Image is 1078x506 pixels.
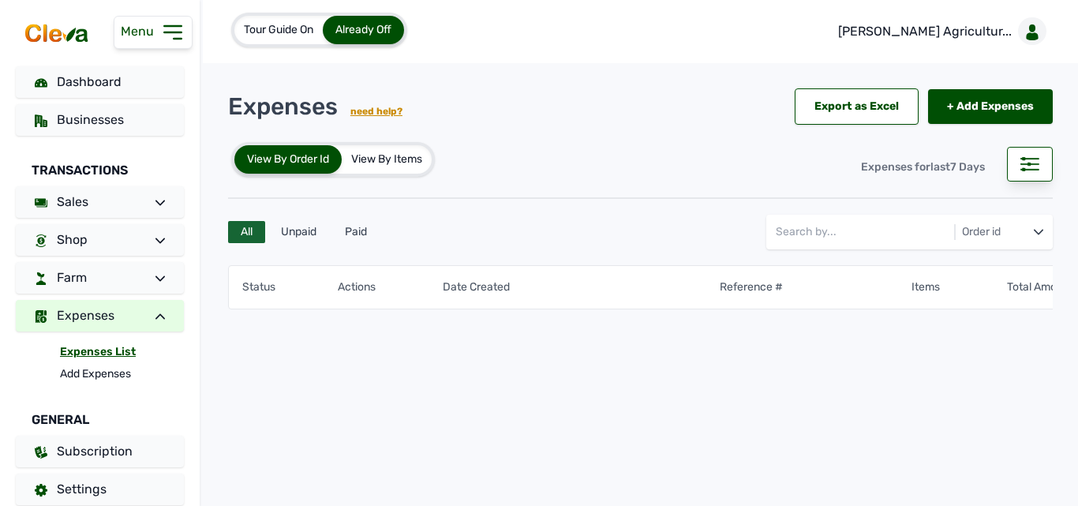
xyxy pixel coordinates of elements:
a: Settings [16,474,184,505]
span: Dashboard [57,74,122,89]
span: Menu [121,24,160,39]
a: Dashboard [16,66,184,98]
span: Shop [57,232,88,247]
th: Actions [337,279,432,296]
span: Sales [57,194,88,209]
th: Items [911,279,1006,296]
a: Sales [16,186,184,218]
span: Already Off [335,23,391,36]
input: Search by... [776,215,1003,249]
div: View By Items [342,145,432,174]
p: [PERSON_NAME] Agricultur... [838,22,1012,41]
div: Paid [332,221,380,243]
div: Transactions [16,142,184,186]
span: Subscription [57,444,133,459]
a: Expenses List [60,341,184,363]
span: Businesses [57,112,124,127]
a: Expenses [16,300,184,332]
div: Export as Excel [795,88,919,125]
div: All [228,221,265,243]
a: Shop [16,224,184,256]
a: [PERSON_NAME] Agricultur... [825,9,1053,54]
th: Date Created [442,279,719,296]
div: Expenses [228,92,402,121]
span: Farm [57,270,87,285]
a: need help? [350,106,402,117]
img: cleva_logo.png [22,22,92,44]
div: General [16,392,184,436]
a: + Add Expenses [928,89,1053,124]
th: Reference # [719,279,910,296]
a: Add Expenses [60,363,184,385]
th: Status [241,279,337,296]
span: Tour Guide On [244,23,313,36]
a: Businesses [16,104,184,136]
span: Expenses [57,308,114,323]
div: View By Order Id [234,145,342,174]
div: Unpaid [268,221,329,243]
span: last [930,160,950,174]
span: Settings [57,482,107,497]
a: Subscription [16,436,184,467]
div: Order id [959,224,1004,240]
div: Expenses for 7 Days [848,150,998,185]
a: Farm [16,262,184,294]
